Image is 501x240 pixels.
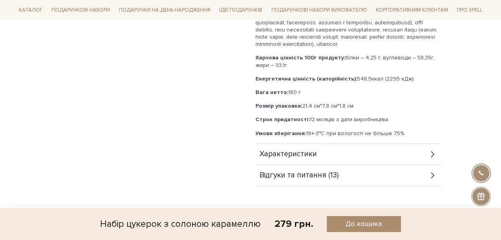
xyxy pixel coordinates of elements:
[255,116,310,123] b: Строк придатності:
[255,130,441,137] p: 18+-3°С при вологості не більше 75%
[373,3,451,17] a: Корпоративним клієнтам
[255,75,357,82] b: Енергетична цінність (калорійність):
[48,4,113,16] a: Подарункові набори
[255,89,288,96] b: Вага нетто:
[255,54,345,61] b: Харчова цінність 100г продукту:
[16,4,46,16] a: Каталог
[259,172,339,179] span: Відгуки та питання (13)
[116,4,214,16] a: Подарунки на День народження
[255,102,302,109] b: Розмір упаковки:
[275,218,313,230] div: 279 грн.
[268,3,370,17] a: Подарункові набори вихователю
[255,130,306,137] b: Умови зберігання:
[100,216,261,232] div: Набір цукерок з солоною карамеллю
[255,54,441,69] p: білки – 4,25 г, вуглеводи – 58,35г, жири – 33,1г.
[255,75,441,83] p: 548,5ккал (2295 кДж).
[216,4,265,16] a: Ідеї подарунків
[255,89,441,96] p: 180 г
[346,219,382,228] span: До кошика
[255,116,441,123] p: 12 місяців з дати виробництва
[259,151,317,158] span: Характеристики
[255,102,441,110] p: 21,4 см*7,8 см*1,8 см
[454,4,485,16] a: Про Spell
[327,216,401,232] button: До кошика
